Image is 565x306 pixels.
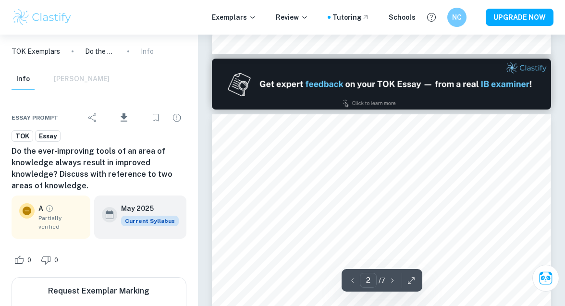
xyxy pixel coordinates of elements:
div: Download [104,105,144,130]
a: Grade partially verified [45,204,54,213]
h6: Do the ever-improving tools of an area of knowledge always result in improved knowledge? Discuss ... [12,146,186,192]
p: Info [141,46,154,57]
div: This exemplar is based on the current syllabus. Feel free to refer to it for inspiration/ideas wh... [121,216,179,226]
p: Do the ever-improving tools of an area of knowledge always result in improved knowledge? Discuss ... [85,46,116,57]
a: Schools [389,12,416,23]
a: Tutoring [332,12,369,23]
div: Report issue [167,108,186,127]
p: Review [276,12,308,23]
span: Essay prompt [12,113,58,122]
span: Essay [36,132,60,141]
div: Bookmark [146,108,165,127]
a: TOK Exemplars [12,46,60,57]
span: 0 [49,256,63,265]
img: Clastify logo [12,8,73,27]
span: TOK [12,132,33,141]
div: Like [12,252,37,268]
button: Help and Feedback [423,9,440,25]
a: TOK [12,130,33,142]
button: Ask Clai [532,265,559,292]
a: Essay [35,130,61,142]
button: NC [447,8,467,27]
span: 0 [22,256,37,265]
p: A [38,203,43,214]
button: Info [12,69,35,90]
span: Current Syllabus [121,216,179,226]
h6: Request Exemplar Marking [48,285,149,297]
img: Ad [212,59,551,110]
p: / 7 [379,275,385,286]
button: UPGRADE NOW [486,9,553,26]
h6: NC [452,12,463,23]
h6: May 2025 [121,203,171,214]
div: Dislike [38,252,63,268]
p: Exemplars [212,12,257,23]
div: Share [83,108,102,127]
span: Partially verified [38,214,83,231]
